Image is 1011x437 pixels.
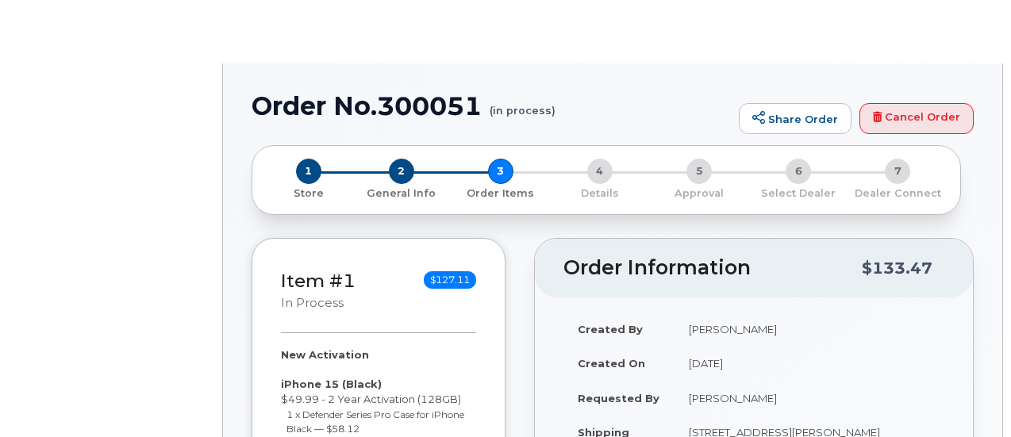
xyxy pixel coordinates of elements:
h2: Order Information [563,257,862,279]
span: $127.11 [424,271,476,289]
a: Cancel Order [859,103,974,135]
td: [PERSON_NAME] [675,312,944,347]
small: in process [281,296,344,310]
div: $133.47 [862,253,932,283]
small: (in process) [490,92,555,117]
strong: New Activation [281,348,369,361]
strong: Requested By [578,392,659,404]
a: Item #1 [281,270,356,292]
p: General Info [358,186,444,201]
small: 1 x Defender Series Pro Case for iPhone Black — $58.12 [286,408,464,435]
a: 2 General Info [352,184,451,201]
strong: iPhone 15 (Black) [281,378,382,390]
a: Share Order [739,103,851,135]
td: [PERSON_NAME] [675,381,944,416]
td: [DATE] [675,346,944,381]
a: 1 Store [265,184,352,201]
span: 1 [296,159,321,184]
h1: Order No.300051 [252,92,731,120]
strong: Created By [578,323,643,335]
strong: Created On [578,357,645,370]
p: Store [271,186,345,201]
span: 2 [389,159,414,184]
